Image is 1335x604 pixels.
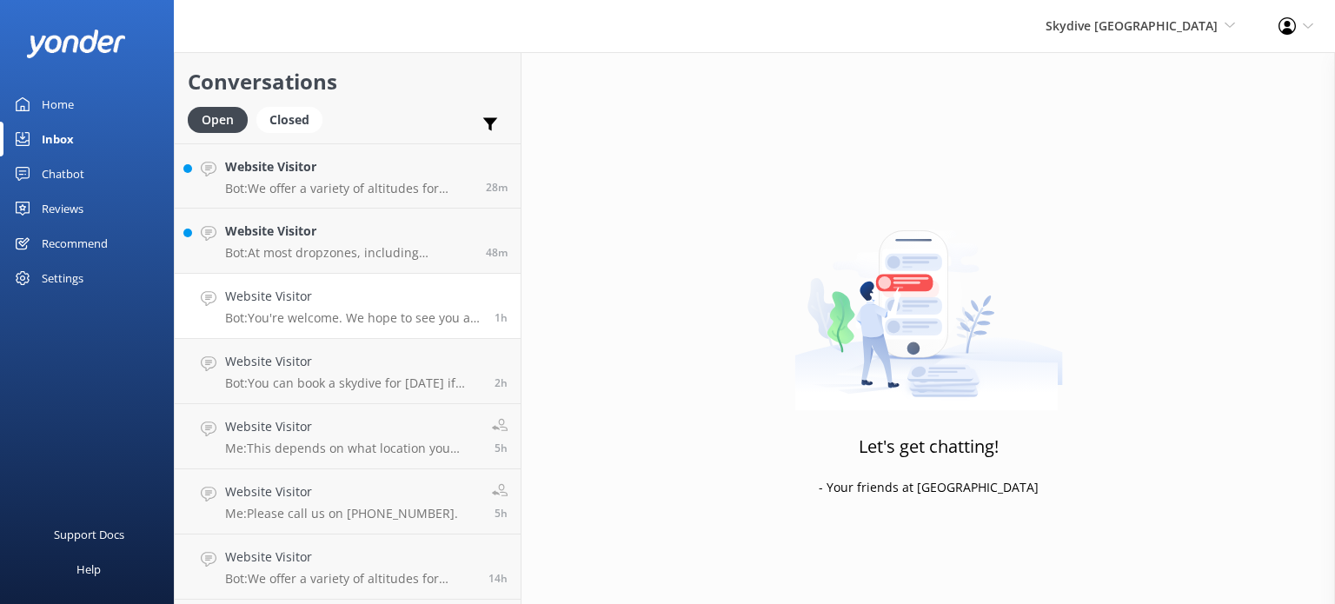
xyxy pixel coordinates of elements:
[256,107,322,133] div: Closed
[794,194,1063,411] img: artwork of a man stealing a conversation from at giant smartphone
[225,245,473,261] p: Bot: At most dropzones, including [PERSON_NAME][GEOGRAPHIC_DATA], the maximum weight limit is typ...
[486,180,508,195] span: Sep 25 2025 12:54pm (UTC +10:00) Australia/Brisbane
[42,191,83,226] div: Reviews
[495,441,508,455] span: Sep 25 2025 08:12am (UTC +10:00) Australia/Brisbane
[225,287,482,306] h4: Website Visitor
[819,478,1039,497] p: - Your friends at [GEOGRAPHIC_DATA]
[175,209,521,274] a: Website VisitorBot:At most dropzones, including [PERSON_NAME][GEOGRAPHIC_DATA], the maximum weigh...
[256,110,331,129] a: Closed
[225,375,482,391] p: Bot: You can book a skydive for [DATE] if there is availability. Please ensure the Reservations t...
[225,571,475,587] p: Bot: We offer a variety of altitudes for skydiving, with all dropzones providing jumps up to 15,0...
[42,156,84,191] div: Chatbot
[188,65,508,98] h2: Conversations
[486,245,508,260] span: Sep 25 2025 12:34pm (UTC +10:00) Australia/Brisbane
[225,482,458,501] h4: Website Visitor
[495,375,508,390] span: Sep 25 2025 11:12am (UTC +10:00) Australia/Brisbane
[26,30,126,58] img: yonder-white-logo.png
[495,310,508,325] span: Sep 25 2025 11:29am (UTC +10:00) Australia/Brisbane
[175,339,521,404] a: Website VisitorBot:You can book a skydive for [DATE] if there is availability. Please ensure the ...
[225,417,479,436] h4: Website Visitor
[175,274,521,339] a: Website VisitorBot:You're welcome. We hope to see you at [GEOGRAPHIC_DATA] [GEOGRAPHIC_DATA] soon!1h
[188,110,256,129] a: Open
[42,226,108,261] div: Recommend
[76,552,101,587] div: Help
[225,506,458,521] p: Me: Please call us on [PHONE_NUMBER].
[225,157,473,176] h4: Website Visitor
[225,310,482,326] p: Bot: You're welcome. We hope to see you at [GEOGRAPHIC_DATA] [GEOGRAPHIC_DATA] soon!
[1046,17,1218,34] span: Skydive [GEOGRAPHIC_DATA]
[188,107,248,133] div: Open
[175,143,521,209] a: Website VisitorBot:We offer a variety of altitudes for skydiving, with all dropzones providing ju...
[495,506,508,521] span: Sep 25 2025 08:11am (UTC +10:00) Australia/Brisbane
[175,469,521,534] a: Website VisitorMe:Please call us on [PHONE_NUMBER].5h
[225,181,473,196] p: Bot: We offer a variety of altitudes for skydiving, with all dropzones providing jumps up to 15,0...
[225,352,482,371] h4: Website Visitor
[42,87,74,122] div: Home
[225,548,475,567] h4: Website Visitor
[54,517,124,552] div: Support Docs
[42,122,74,156] div: Inbox
[175,404,521,469] a: Website VisitorMe:This depends on what location you want to look at!5h
[488,571,508,586] span: Sep 24 2025 10:50pm (UTC +10:00) Australia/Brisbane
[175,534,521,600] a: Website VisitorBot:We offer a variety of altitudes for skydiving, with all dropzones providing ju...
[859,433,999,461] h3: Let's get chatting!
[225,222,473,241] h4: Website Visitor
[225,441,479,456] p: Me: This depends on what location you want to look at!
[42,261,83,295] div: Settings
